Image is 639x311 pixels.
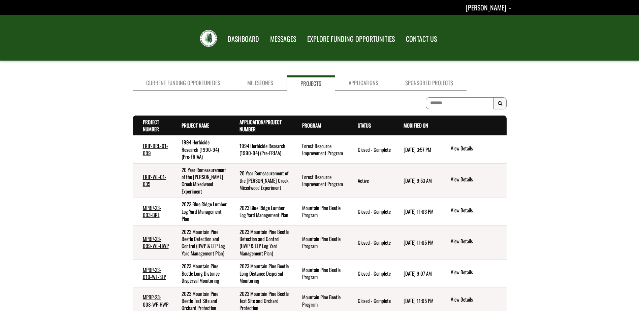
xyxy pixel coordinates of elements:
[229,163,292,198] td: 20 Year Remeasurement of the Judy Creek Mixedwood Experiment
[229,260,292,287] td: 2023 Mountain Pine Beetle Long Distance Dispersal Monitoring
[393,163,440,198] td: 5/15/2025 9:53 AM
[133,198,171,225] td: MPBP-23-003-BRL
[302,31,400,47] a: EXPLORE FUNDING OPPORTUNITIES
[440,136,506,163] td: action menu
[393,136,440,163] td: 9/2/2024 3:57 PM
[393,225,440,260] td: 6/13/2024 11:05 PM
[404,146,431,153] time: [DATE] 3:57 PM
[292,225,348,260] td: Mountain Pine Beetle Program
[133,75,234,91] a: Current Funding Opportunities
[171,163,229,198] td: 20 Year Remeasurement of the Judy Creek Mixedwood Experiment
[133,136,171,163] td: FRIP-BRL-01-009
[348,225,393,260] td: Closed - Complete
[234,75,287,91] a: Milestones
[265,31,301,47] a: MESSAGES
[133,225,171,260] td: MPBP-23-009-WF-HWP
[393,198,440,225] td: 6/13/2024 11:03 PM
[392,75,467,91] a: Sponsored Projects
[133,260,171,287] td: MPBP-23-010-WF-SFP
[229,225,292,260] td: 2023 Mountain Pine Beetle Detection and Control (HWP & EFP Log Yard Management Plan)
[440,163,506,198] td: action menu
[223,31,264,47] a: DASHBOARD
[393,260,440,287] td: 5/6/2024 9:07 AM
[292,260,348,287] td: Mountain Pine Beetle Program
[229,198,292,225] td: 2023 Blue Ridge Lumber Log Yard Management Plan
[292,163,348,198] td: Forest Resource Improvement Program
[404,122,428,129] a: Modified On
[143,266,166,280] a: MPBP-23-010-WF-SFP
[466,2,506,12] span: [PERSON_NAME]
[358,122,371,129] a: Status
[348,136,393,163] td: Closed - Complete
[493,97,507,109] button: Search Results
[401,31,442,47] a: CONTACT US
[182,122,209,129] a: Project Name
[466,2,511,12] a: Nicole Marburg
[171,260,229,287] td: 2023 Mountain Pine Beetle Long Distance Dispersal Monitoring
[404,297,434,304] time: [DATE] 11:05 PM
[171,136,229,163] td: 1994 Herbicide Research (1990-94) (Pre-FRIAA)
[440,260,506,287] td: action menu
[133,163,171,198] td: FRIP-WF-01-035
[143,173,166,187] a: FRIP-WF-01-035
[229,136,292,163] td: 1994 Herbicide Research (1990-94) (Pre-FRIAA)
[451,145,504,153] a: View details
[440,198,506,225] td: action menu
[451,238,504,246] a: View details
[451,296,504,304] a: View details
[292,198,348,225] td: Mountain Pine Beetle Program
[335,75,392,91] a: Applications
[143,293,168,308] a: MPBP-23-008-WF-HWP
[348,198,393,225] td: Closed - Complete
[143,235,169,249] a: MPBP-23-009-WF-HWP
[171,198,229,225] td: 2023 Blue Ridge Lumber Log Yard Management Plan
[348,260,393,287] td: Closed - Complete
[451,207,504,215] a: View details
[404,270,432,277] time: [DATE] 9:07 AM
[451,176,504,184] a: View details
[292,136,348,163] td: Forest Resource Improvement Program
[287,75,335,91] a: Projects
[404,208,434,215] time: [DATE] 11:03 PM
[171,225,229,260] td: 2023 Mountain Pine Beetle Detection and Control (HWP & EFP Log Yard Management Plan)
[239,118,282,133] a: Application/Project Number
[222,29,442,47] nav: Main Navigation
[451,269,504,277] a: View details
[440,115,506,136] th: Actions
[143,118,159,133] a: Project Number
[200,30,217,47] img: FRIAA Submissions Portal
[302,122,321,129] a: Program
[404,177,432,184] time: [DATE] 9:53 AM
[404,239,434,246] time: [DATE] 11:05 PM
[143,204,161,218] a: MPBP-23-003-BRL
[348,163,393,198] td: Active
[440,225,506,260] td: action menu
[143,142,168,157] a: FRIP-BRL-01-009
